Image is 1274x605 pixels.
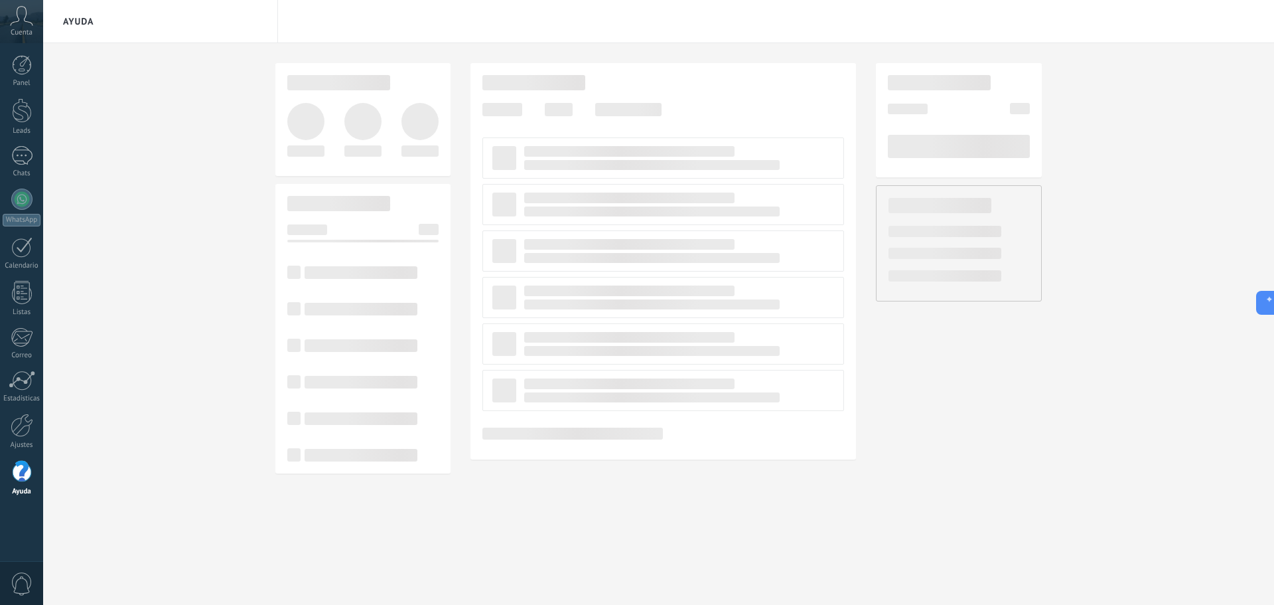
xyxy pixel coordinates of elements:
div: Chats [3,169,41,178]
div: Panel [3,79,41,88]
div: Leads [3,127,41,135]
div: WhatsApp [3,214,40,226]
div: Ajustes [3,441,41,450]
div: Calendario [3,262,41,270]
div: Estadísticas [3,394,41,403]
div: Correo [3,351,41,360]
span: Cuenta [11,29,33,37]
div: Listas [3,308,41,317]
div: Ayuda [3,487,41,496]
